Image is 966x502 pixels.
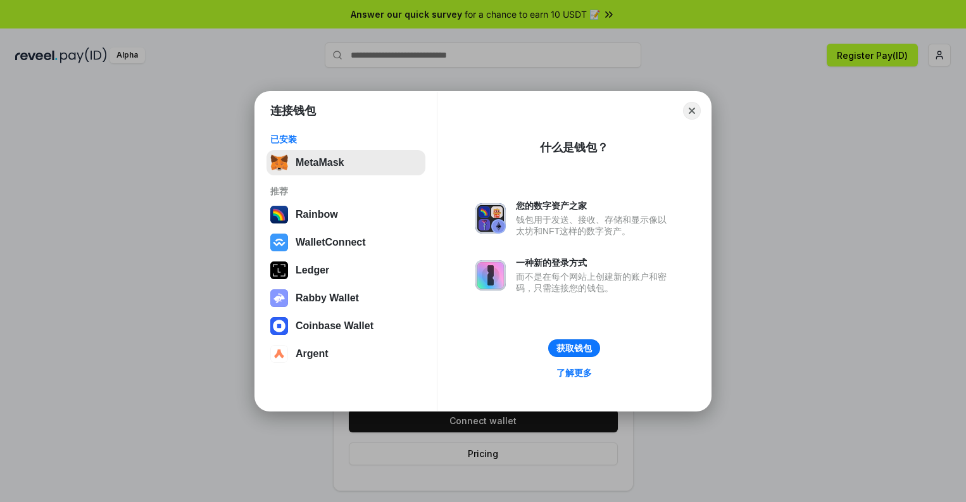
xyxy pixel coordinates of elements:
div: MetaMask [296,157,344,168]
img: svg+xml,%3Csvg%20xmlns%3D%22http%3A%2F%2Fwww.w3.org%2F2000%2Fsvg%22%20width%3D%2228%22%20height%3... [270,261,288,279]
div: Rabby Wallet [296,292,359,304]
button: MetaMask [267,150,425,175]
button: Rainbow [267,202,425,227]
img: svg+xml,%3Csvg%20xmlns%3D%22http%3A%2F%2Fwww.w3.org%2F2000%2Fsvg%22%20fill%3D%22none%22%20viewBox... [475,203,506,234]
div: 钱包用于发送、接收、存储和显示像以太坊和NFT这样的数字资产。 [516,214,673,237]
button: WalletConnect [267,230,425,255]
button: Coinbase Wallet [267,313,425,339]
div: Rainbow [296,209,338,220]
button: Argent [267,341,425,367]
img: svg+xml,%3Csvg%20width%3D%2228%22%20height%3D%2228%22%20viewBox%3D%220%200%2028%2028%22%20fill%3D... [270,317,288,335]
div: Ledger [296,265,329,276]
div: 已安装 [270,134,422,145]
img: svg+xml,%3Csvg%20width%3D%2228%22%20height%3D%2228%22%20viewBox%3D%220%200%2028%2028%22%20fill%3D... [270,234,288,251]
img: svg+xml,%3Csvg%20xmlns%3D%22http%3A%2F%2Fwww.w3.org%2F2000%2Fsvg%22%20fill%3D%22none%22%20viewBox... [475,260,506,291]
div: 获取钱包 [556,342,592,354]
button: Ledger [267,258,425,283]
button: Close [683,102,701,120]
div: Coinbase Wallet [296,320,373,332]
div: 一种新的登录方式 [516,257,673,268]
img: svg+xml,%3Csvg%20width%3D%2228%22%20height%3D%2228%22%20viewBox%3D%220%200%2028%2028%22%20fill%3D... [270,345,288,363]
h1: 连接钱包 [270,103,316,118]
div: WalletConnect [296,237,366,248]
div: 了解更多 [556,367,592,379]
div: 什么是钱包？ [540,140,608,155]
a: 了解更多 [549,365,599,381]
div: 而不是在每个网站上创建新的账户和密码，只需连接您的钱包。 [516,271,673,294]
div: 您的数字资产之家 [516,200,673,211]
img: svg+xml,%3Csvg%20fill%3D%22none%22%20height%3D%2233%22%20viewBox%3D%220%200%2035%2033%22%20width%... [270,154,288,172]
div: 推荐 [270,185,422,197]
img: svg+xml,%3Csvg%20xmlns%3D%22http%3A%2F%2Fwww.w3.org%2F2000%2Fsvg%22%20fill%3D%22none%22%20viewBox... [270,289,288,307]
button: 获取钱包 [548,339,600,357]
img: svg+xml,%3Csvg%20width%3D%22120%22%20height%3D%22120%22%20viewBox%3D%220%200%20120%20120%22%20fil... [270,206,288,223]
div: Argent [296,348,329,360]
button: Rabby Wallet [267,286,425,311]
